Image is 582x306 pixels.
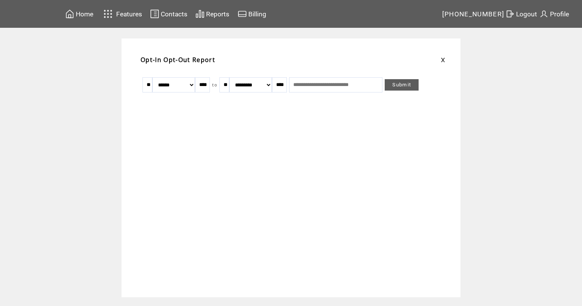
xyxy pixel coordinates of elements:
[101,8,115,20] img: features.svg
[538,8,570,20] a: Profile
[64,8,94,20] a: Home
[248,10,266,18] span: Billing
[150,9,159,19] img: contacts.svg
[76,10,93,18] span: Home
[385,79,419,91] a: Submit
[100,6,143,21] a: Features
[206,10,229,18] span: Reports
[238,9,247,19] img: creidtcard.svg
[65,9,74,19] img: home.svg
[149,8,189,20] a: Contacts
[195,9,205,19] img: chart.svg
[504,8,538,20] a: Logout
[212,82,217,88] span: to
[194,8,230,20] a: Reports
[116,10,142,18] span: Features
[516,10,537,18] span: Logout
[442,10,505,18] span: [PHONE_NUMBER]
[550,10,569,18] span: Profile
[505,9,515,19] img: exit.svg
[141,56,215,64] span: Opt-In Opt-Out Report
[237,8,267,20] a: Billing
[161,10,187,18] span: Contacts
[539,9,548,19] img: profile.svg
